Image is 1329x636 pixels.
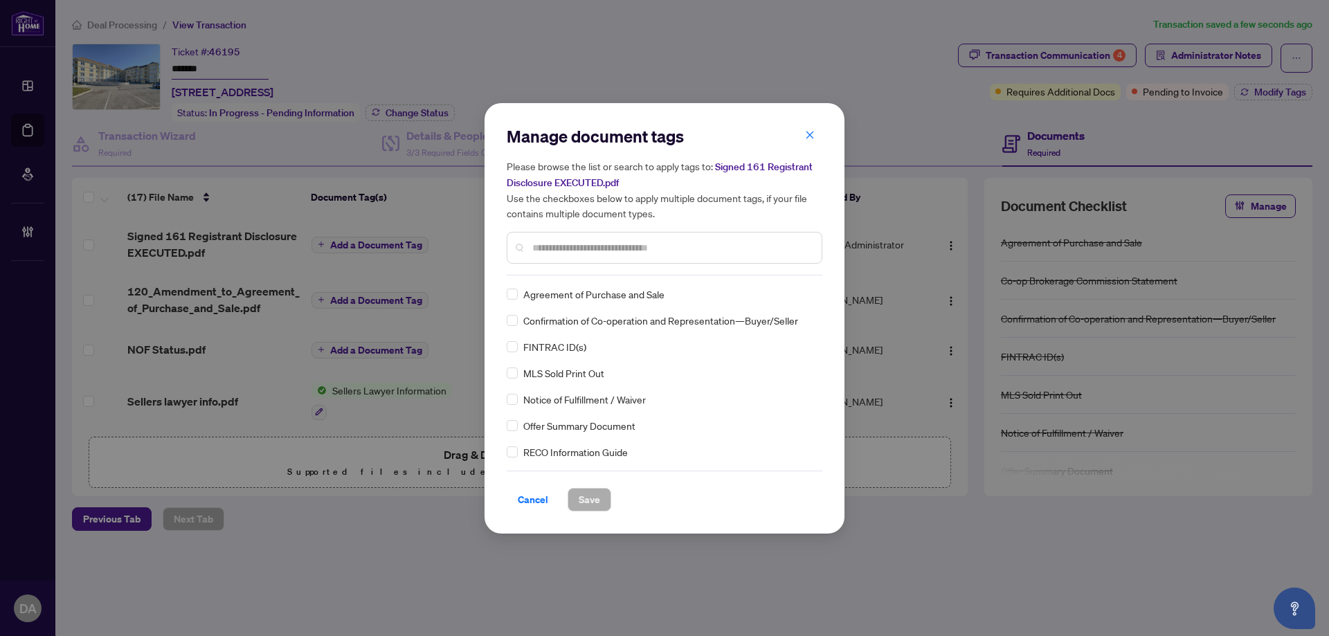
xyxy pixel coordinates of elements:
span: Notice of Fulfillment / Waiver [523,392,646,407]
button: Cancel [507,488,559,511]
span: Agreement of Purchase and Sale [523,287,664,302]
span: Offer Summary Document [523,418,635,433]
h2: Manage document tags [507,125,822,147]
span: Cancel [518,489,548,511]
span: Signed 161 Registrant Disclosure EXECUTED.pdf [507,161,813,189]
button: Open asap [1274,588,1315,629]
h5: Please browse the list or search to apply tags to: Use the checkboxes below to apply multiple doc... [507,158,822,221]
span: MLS Sold Print Out [523,365,604,381]
button: Save [568,488,611,511]
span: RECO Information Guide [523,444,628,460]
span: close [805,130,815,140]
span: Confirmation of Co-operation and Representation—Buyer/Seller [523,313,798,328]
span: FINTRAC ID(s) [523,339,586,354]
